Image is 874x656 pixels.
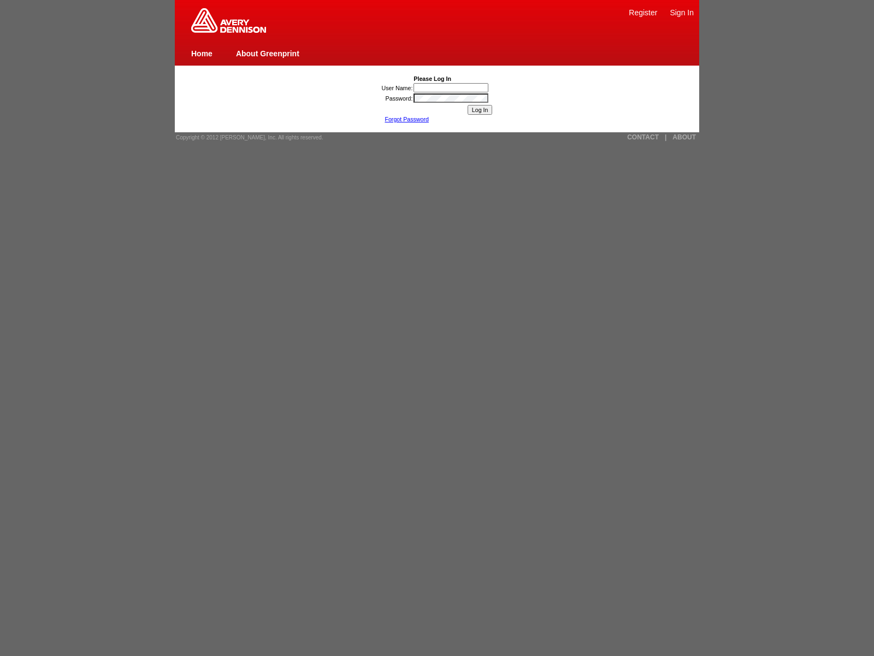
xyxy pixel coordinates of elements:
label: User Name: [382,85,413,91]
a: | [665,133,666,141]
a: Greenprint [191,27,266,34]
label: Password: [386,95,413,102]
b: Please Log In [414,75,451,82]
span: Copyright © 2012 [PERSON_NAME], Inc. All rights reserved. [176,134,323,140]
a: Home [191,49,212,58]
input: Log In [468,105,493,115]
a: Sign In [670,8,694,17]
a: About Greenprint [236,49,299,58]
img: Home [191,8,266,33]
a: CONTACT [627,133,659,141]
a: ABOUT [672,133,696,141]
a: Forgot Password [385,116,429,122]
a: Register [629,8,657,17]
